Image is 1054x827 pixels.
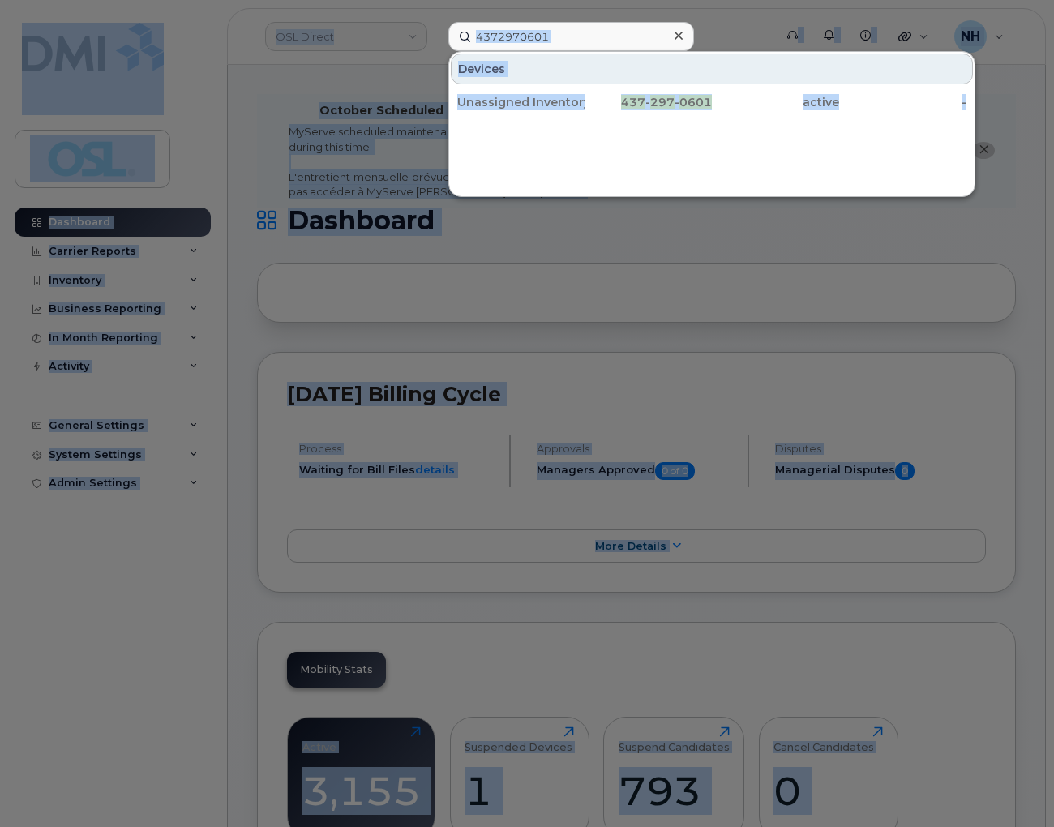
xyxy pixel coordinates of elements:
[451,54,973,84] div: Devices
[712,94,839,110] div: active
[679,95,712,109] span: 0601
[621,95,645,109] span: 437
[451,88,973,117] a: Unassigned Inventory437-297-0601active-
[839,94,966,110] div: -
[585,94,712,110] div: - -
[650,95,675,109] span: 297
[457,94,585,110] div: Unassigned Inventory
